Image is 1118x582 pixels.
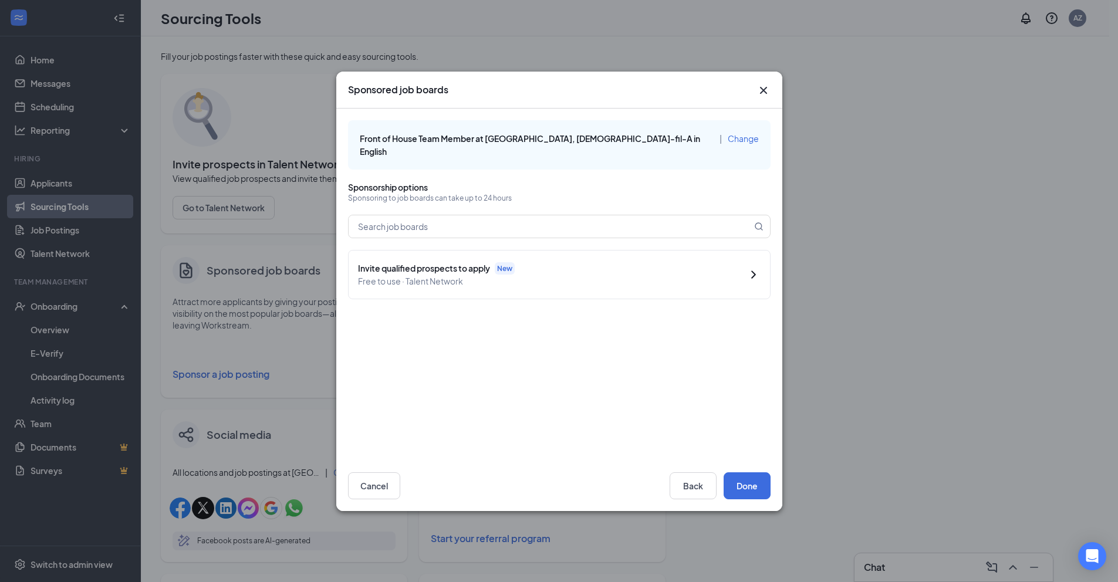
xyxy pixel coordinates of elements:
[360,133,700,157] span: Front of House Team Member at [GEOGRAPHIC_DATA], [DEMOGRAPHIC_DATA]-fil-A in English
[756,83,771,97] svg: Cross
[756,83,771,97] button: Close
[747,268,761,282] svg: ChevronRight
[670,472,717,499] button: Back
[349,215,752,238] input: Search job boards
[358,275,737,287] span: Free to use · Talent Network
[720,133,722,144] span: |
[358,262,490,275] span: Invite qualified prospects to apply
[724,472,771,499] button: Done
[728,133,759,144] span: Change
[1078,542,1106,570] div: Open Intercom Messenger
[348,83,448,96] h3: Sponsored job boards
[728,132,759,145] button: Change
[348,181,771,193] p: Sponsorship options
[348,193,771,203] p: Sponsoring to job boards can take up to 24 hours
[348,472,400,499] button: Cancel
[754,222,764,231] svg: MagnifyingGlass
[497,263,512,273] span: New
